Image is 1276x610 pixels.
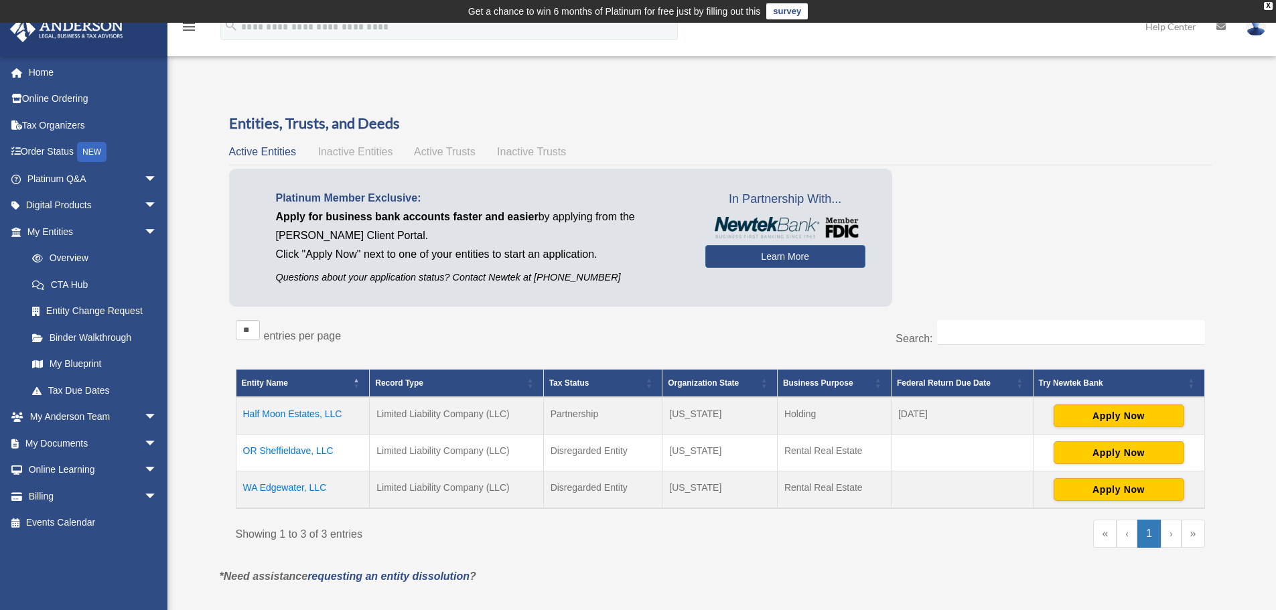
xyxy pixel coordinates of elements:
[543,397,662,435] td: Partnership
[549,378,589,388] span: Tax Status
[9,165,178,192] a: Platinum Q&Aarrow_drop_down
[220,570,476,582] em: *Need assistance ?
[370,435,543,471] td: Limited Liability Company (LLC)
[144,404,171,431] span: arrow_drop_down
[891,370,1033,398] th: Federal Return Due Date: Activate to sort
[144,218,171,246] span: arrow_drop_down
[497,146,566,157] span: Inactive Trusts
[9,59,178,86] a: Home
[9,483,178,510] a: Billingarrow_drop_down
[766,3,808,19] a: survey
[897,378,991,388] span: Federal Return Due Date
[307,570,470,582] a: requesting an entity dissolution
[144,192,171,220] span: arrow_drop_down
[236,370,370,398] th: Entity Name: Activate to invert sorting
[9,112,178,139] a: Tax Organizers
[144,483,171,510] span: arrow_drop_down
[1137,520,1161,548] a: 1
[19,298,171,325] a: Entity Change Request
[6,16,127,42] img: Anderson Advisors Platinum Portal
[9,139,178,166] a: Order StatusNEW
[1093,520,1117,548] a: First
[19,245,164,272] a: Overview
[9,192,178,219] a: Digital Productsarrow_drop_down
[1182,520,1205,548] a: Last
[1054,478,1184,501] button: Apply Now
[236,397,370,435] td: Half Moon Estates, LLC
[370,471,543,509] td: Limited Liability Company (LLC)
[19,324,171,351] a: Binder Walkthrough
[181,23,197,35] a: menu
[9,218,171,245] a: My Entitiesarrow_drop_down
[662,471,778,509] td: [US_STATE]
[276,208,685,245] p: by applying from the [PERSON_NAME] Client Portal.
[9,86,178,112] a: Online Ordering
[705,189,865,210] span: In Partnership With...
[276,269,685,286] p: Questions about your application status? Contact Newtek at [PHONE_NUMBER]
[19,377,171,404] a: Tax Due Dates
[1054,404,1184,427] button: Apply Now
[1054,441,1184,464] button: Apply Now
[264,330,342,341] label: entries per page
[144,457,171,484] span: arrow_drop_down
[414,146,476,157] span: Active Trusts
[77,142,107,162] div: NEW
[1033,370,1204,398] th: Try Newtek Bank : Activate to sort
[276,211,539,222] span: Apply for business bank accounts faster and easier
[1246,17,1266,36] img: User Pic
[1117,520,1137,548] a: Previous
[543,435,662,471] td: Disregarded Entity
[19,351,171,378] a: My Blueprint
[896,333,932,344] label: Search:
[662,370,778,398] th: Organization State: Activate to sort
[662,435,778,471] td: [US_STATE]
[229,113,1212,134] h3: Entities, Trusts, and Deeds
[236,435,370,471] td: OR Sheffieldave, LLC
[236,471,370,509] td: WA Edgewater, LLC
[9,430,178,457] a: My Documentsarrow_drop_down
[9,510,178,536] a: Events Calendar
[668,378,739,388] span: Organization State
[783,378,853,388] span: Business Purpose
[712,217,859,238] img: NewtekBankLogoSM.png
[9,404,178,431] a: My Anderson Teamarrow_drop_down
[891,397,1033,435] td: [DATE]
[181,19,197,35] i: menu
[276,245,685,264] p: Click "Apply Now" next to one of your entities to start an application.
[229,146,296,157] span: Active Entities
[242,378,288,388] span: Entity Name
[777,370,891,398] th: Business Purpose: Activate to sort
[144,165,171,193] span: arrow_drop_down
[777,471,891,509] td: Rental Real Estate
[777,397,891,435] td: Holding
[1161,520,1182,548] a: Next
[236,520,711,544] div: Showing 1 to 3 of 3 entries
[1039,375,1184,391] div: Try Newtek Bank
[543,471,662,509] td: Disregarded Entity
[19,271,171,298] a: CTA Hub
[1264,2,1273,10] div: close
[543,370,662,398] th: Tax Status: Activate to sort
[777,435,891,471] td: Rental Real Estate
[276,189,685,208] p: Platinum Member Exclusive:
[662,397,778,435] td: [US_STATE]
[224,18,238,33] i: search
[9,457,178,483] a: Online Learningarrow_drop_down
[317,146,393,157] span: Inactive Entities
[144,430,171,457] span: arrow_drop_down
[370,397,543,435] td: Limited Liability Company (LLC)
[468,3,761,19] div: Get a chance to win 6 months of Platinum for free just by filling out this
[370,370,543,398] th: Record Type: Activate to sort
[705,245,865,268] a: Learn More
[375,378,423,388] span: Record Type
